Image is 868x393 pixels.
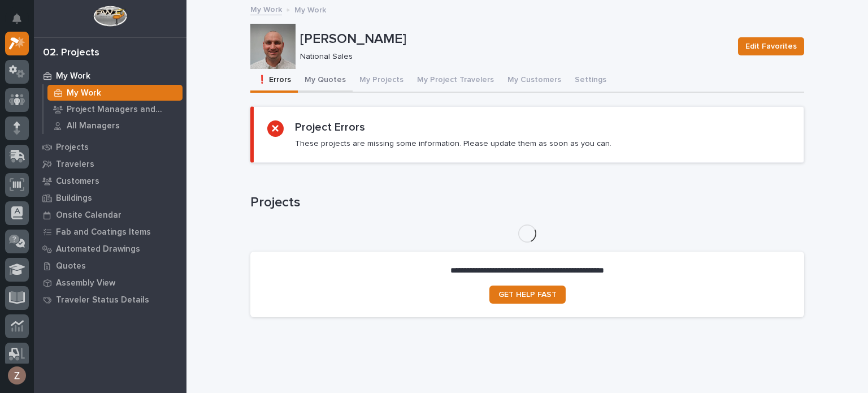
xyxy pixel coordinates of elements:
[56,210,121,221] p: Onsite Calendar
[738,37,804,55] button: Edit Favorites
[745,40,797,53] span: Edit Favorites
[56,176,99,187] p: Customers
[250,2,282,15] a: My Work
[34,240,186,257] a: Automated Drawings
[43,47,99,59] div: 02. Projects
[5,364,29,387] button: users-avatar
[294,3,326,15] p: My Work
[295,139,611,149] p: These projects are missing some information. Please update them as soon as you can.
[14,14,29,32] div: Notifications
[56,295,149,305] p: Traveler Status Details
[498,291,557,299] span: GET HELP FAST
[34,189,186,206] a: Buildings
[44,101,186,117] a: Project Managers and Engineers
[56,193,92,204] p: Buildings
[34,156,186,172] a: Travelers
[250,69,298,93] button: ❗ Errors
[34,257,186,274] a: Quotes
[34,223,186,240] a: Fab and Coatings Items
[44,85,186,101] a: My Work
[300,31,729,47] p: [PERSON_NAME]
[295,120,365,134] h2: Project Errors
[93,6,127,27] img: Workspace Logo
[568,69,613,93] button: Settings
[250,195,804,211] h1: Projects
[5,7,29,31] button: Notifications
[34,139,186,156] a: Projects
[56,142,89,153] p: Projects
[56,71,90,81] p: My Work
[56,159,94,170] p: Travelers
[298,69,353,93] button: My Quotes
[34,291,186,308] a: Traveler Status Details
[56,227,151,237] p: Fab and Coatings Items
[353,69,410,93] button: My Projects
[489,286,566,304] a: GET HELP FAST
[56,244,140,254] p: Automated Drawings
[56,278,115,288] p: Assembly View
[300,52,724,62] p: National Sales
[56,261,86,271] p: Quotes
[67,88,101,98] p: My Work
[34,274,186,291] a: Assembly View
[501,69,568,93] button: My Customers
[67,121,120,131] p: All Managers
[34,172,186,189] a: Customers
[67,105,178,115] p: Project Managers and Engineers
[410,69,501,93] button: My Project Travelers
[44,118,186,133] a: All Managers
[34,206,186,223] a: Onsite Calendar
[34,67,186,84] a: My Work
